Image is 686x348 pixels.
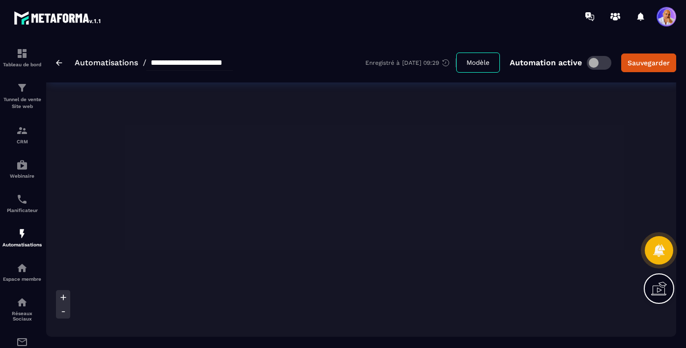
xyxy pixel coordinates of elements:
p: Automatisations [2,242,42,247]
p: Espace membre [2,276,42,282]
p: CRM [2,139,42,144]
a: automationsautomationsAutomatisations [2,220,42,255]
div: Enregistré à [365,58,456,67]
p: Tableau de bord [2,62,42,67]
img: arrow [56,60,62,66]
span: / [143,58,146,67]
img: automations [16,228,28,240]
a: formationformationTableau de bord [2,40,42,75]
img: automations [16,159,28,171]
img: social-network [16,296,28,308]
p: [DATE] 09:29 [402,59,439,66]
img: formation [16,82,28,94]
img: scheduler [16,193,28,205]
button: Sauvegarder [621,54,676,72]
p: Tunnel de vente Site web [2,96,42,110]
a: formationformationTunnel de vente Site web [2,75,42,117]
div: Sauvegarder [628,58,670,68]
p: Webinaire [2,173,42,179]
p: Planificateur [2,208,42,213]
img: logo [14,9,102,27]
a: schedulerschedulerPlanificateur [2,186,42,220]
a: Automatisations [75,58,138,67]
img: formation [16,125,28,136]
img: email [16,336,28,348]
img: formation [16,48,28,59]
a: automationsautomationsEspace membre [2,255,42,289]
img: automations [16,262,28,274]
a: formationformationCRM [2,117,42,152]
button: Modèle [456,53,500,73]
a: social-networksocial-networkRéseaux Sociaux [2,289,42,329]
a: automationsautomationsWebinaire [2,152,42,186]
p: Automation active [510,58,582,67]
p: Réseaux Sociaux [2,311,42,321]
